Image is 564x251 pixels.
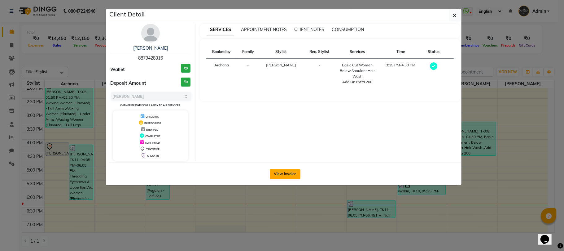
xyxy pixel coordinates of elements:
[110,10,145,19] h5: Client Detail
[294,27,324,32] span: CLIENT NOTES
[111,80,146,87] span: Deposit Amount
[332,27,364,32] span: CONSUMPTION
[133,45,168,51] a: [PERSON_NAME]
[146,128,158,131] span: DROPPED
[147,154,159,157] span: CHECK-IN
[144,122,161,125] span: IN PROGRESS
[138,55,163,61] span: 8879428316
[241,27,287,32] span: APPOINTMENT NOTES
[339,68,375,79] div: Below Shoulder Hair Wash
[145,141,160,144] span: CONFIRMED
[120,104,181,107] small: Change in status will apply to all services.
[141,24,160,43] img: avatar
[237,45,259,59] th: Family
[335,45,379,59] th: Services
[206,45,237,59] th: Booked by
[206,59,237,89] td: Archana
[111,66,125,73] span: Wallet
[379,45,422,59] th: Time
[303,59,335,89] td: -
[538,226,558,245] iframe: chat widget
[339,79,375,85] div: Add On Extra 200
[379,59,422,89] td: 3:15 PM-4:30 PM
[146,148,160,151] span: TENTATIVE
[181,64,190,73] h3: ₹0
[422,45,445,59] th: Status
[270,169,300,179] button: View Invoice
[208,24,234,35] span: SERVICES
[303,45,335,59] th: Req. Stylist
[259,45,303,59] th: Stylist
[146,115,159,118] span: UPCOMING
[237,59,259,89] td: -
[145,135,160,138] span: COMPLETED
[339,62,375,68] div: Basic Cut Women
[266,63,296,67] span: [PERSON_NAME]
[181,78,190,87] h3: ₹0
